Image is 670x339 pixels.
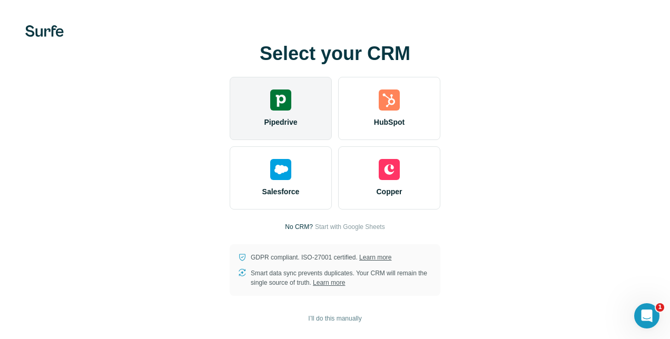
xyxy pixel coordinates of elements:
[634,303,659,328] iframe: Intercom live chat
[270,89,291,111] img: pipedrive's logo
[313,279,345,286] a: Learn more
[377,186,402,197] span: Copper
[262,186,300,197] span: Salesforce
[25,25,64,37] img: Surfe's logo
[359,254,391,261] a: Learn more
[285,222,313,232] p: No CRM?
[251,253,391,262] p: GDPR compliant. ISO-27001 certified.
[301,311,369,326] button: I’ll do this manually
[315,222,385,232] button: Start with Google Sheets
[379,159,400,180] img: copper's logo
[374,117,405,127] span: HubSpot
[230,43,440,64] h1: Select your CRM
[251,268,432,287] p: Smart data sync prevents duplicates. Your CRM will remain the single source of truth.
[379,89,400,111] img: hubspot's logo
[308,314,361,323] span: I’ll do this manually
[264,117,297,127] span: Pipedrive
[656,303,664,312] span: 1
[270,159,291,180] img: salesforce's logo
